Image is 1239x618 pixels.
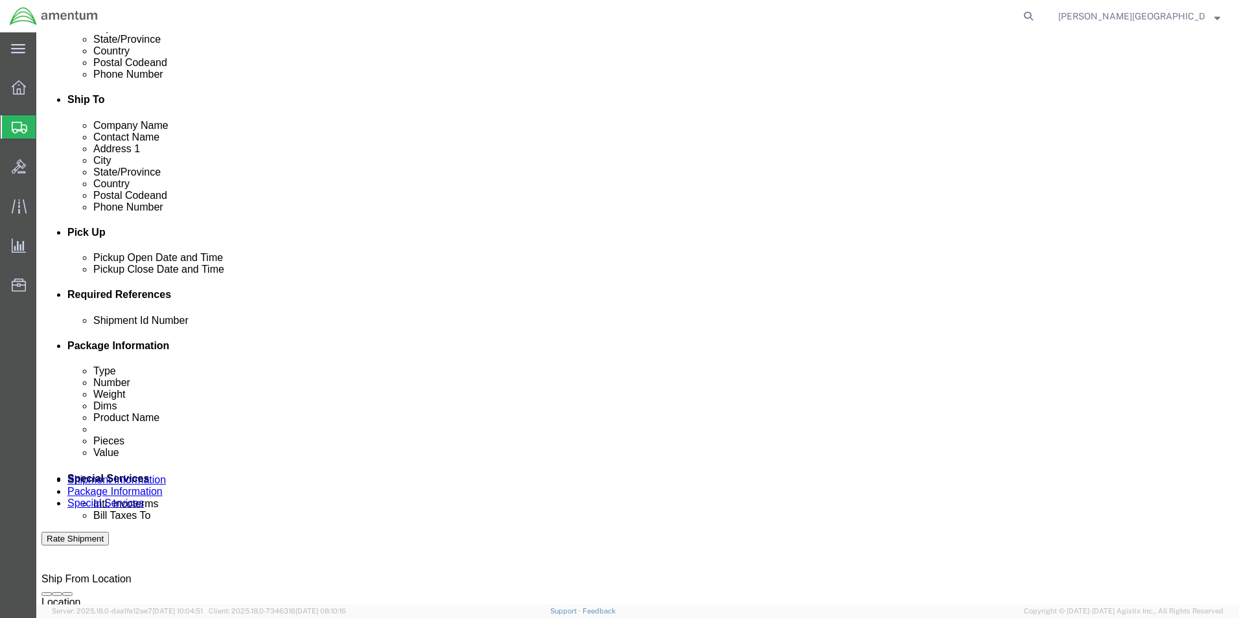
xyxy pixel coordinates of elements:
[152,607,203,615] span: [DATE] 10:04:51
[36,32,1239,604] iframe: FS Legacy Container
[1024,606,1223,617] span: Copyright © [DATE]-[DATE] Agistix Inc., All Rights Reserved
[583,607,616,615] a: Feedback
[550,607,583,615] a: Support
[295,607,346,615] span: [DATE] 08:10:16
[1058,8,1221,24] button: [PERSON_NAME][GEOGRAPHIC_DATA]
[52,607,203,615] span: Server: 2025.18.0-daa1fe12ee7
[1058,9,1205,23] span: ROMAN TRUJILLO
[209,607,346,615] span: Client: 2025.18.0-7346316
[9,6,98,26] img: logo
